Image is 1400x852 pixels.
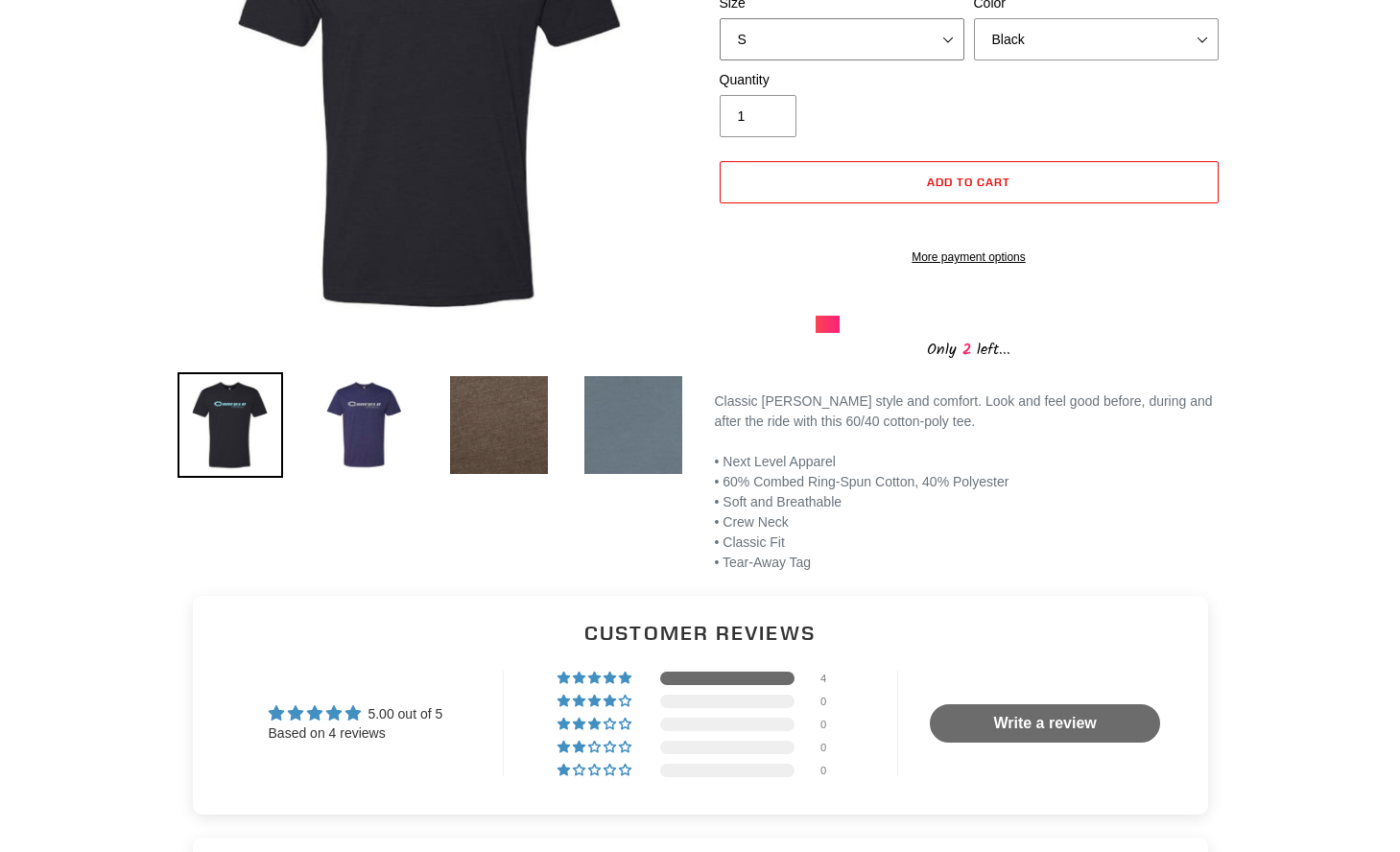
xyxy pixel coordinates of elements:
[269,724,443,744] div: Based on 4 reviews
[930,704,1160,743] a: Write a review
[178,372,283,478] img: Load image into Gallery viewer, Canfield Bikes Logo T-Shirt
[927,175,1010,189] span: Add to cart
[446,372,552,478] img: Load image into Gallery viewer, Canfield Bikes Logo T-Shirt
[715,432,1223,573] p: • Next Level Apparel
[720,248,1219,266] a: More payment options
[558,672,634,685] div: 100% (4) reviews with 5 star rating
[720,161,1219,203] button: Add to cart
[816,333,1123,363] div: Only left...
[720,70,964,90] label: Quantity
[368,706,442,722] span: 5.00 out of 5
[208,619,1193,647] h2: Customer Reviews
[269,702,443,724] div: Average rating is 5.00 stars
[957,338,977,362] span: 2
[312,372,417,478] img: Load image into Gallery viewer, Canfield Bikes Logo T-Shirt
[715,474,1009,570] span: • 60% Combed Ring-Spun Cotton, 40% Polyester • Soft and Breathable • Crew Neck • Classic Fit • Te...
[820,672,843,685] div: 4
[715,391,1223,432] div: Classic [PERSON_NAME] style and comfort. Look and feel good before, during and after the ride wit...
[581,372,686,478] img: Load image into Gallery viewer, Canfield Bikes Logo T-Shirt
